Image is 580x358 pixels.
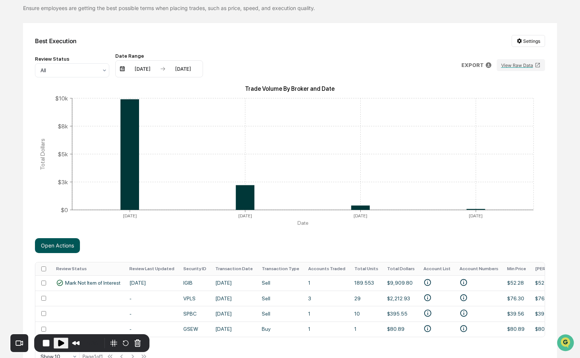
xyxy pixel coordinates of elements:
[503,322,531,337] td: $80.89
[423,309,432,317] svg: • JAMES ERJAVEC & KRISTIE MCHUGH JT TEN
[54,95,60,100] div: 🗄️
[350,275,383,291] td: 189.553
[350,322,383,337] td: 1
[74,126,90,132] span: Pylon
[455,262,503,275] th: Account Numbers
[419,262,455,275] th: Account List
[127,66,158,72] div: [DATE]
[61,206,68,213] tspan: $0
[125,322,179,337] td: -
[257,275,304,291] td: Sell
[350,306,383,321] td: 10
[531,275,576,291] td: $52.28
[257,291,304,306] td: Sell
[257,306,304,321] td: Sell
[297,220,309,226] tspan: Date
[52,262,125,275] th: Review Status
[423,294,432,302] svg: • BELQUI M GRAYBILL CHARLES SCHWAB & CO INC CUST IRA CONTRIBUTORY • DARREN HENKEL CHARLES SCHWAB ...
[7,16,135,28] p: How can we help?
[350,291,383,306] td: 29
[61,94,92,101] span: Attestations
[179,262,211,275] th: Security ID
[245,85,335,92] text: Trade Volume By Broker and Date
[503,275,531,291] td: $52.28
[383,262,419,275] th: Total Dollars
[39,138,46,170] tspan: Total Dollars
[304,262,350,275] th: Accounts Traded
[211,262,257,275] th: Transaction Date
[126,59,135,68] button: Start new chat
[211,306,257,321] td: [DATE]
[257,322,304,337] td: Buy
[123,213,137,218] tspan: [DATE]
[125,306,179,321] td: -
[7,57,21,70] img: 1746055101610-c473b297-6a78-478c-a979-82029cc54cd1
[125,262,179,275] th: Review Last Updated
[35,56,109,62] div: Review Status
[55,95,68,102] tspan: $10k
[423,278,432,287] svg: • BILLY RAY ORTEZ CHARLES SCHWAB & CO INC CUST IRA ROLLOVER
[211,275,257,291] td: [DATE]
[460,294,468,302] svg: • 0020042932 • 0060958301 • 0073571247
[25,57,122,64] div: Start new chat
[238,213,252,218] tspan: [DATE]
[179,322,211,337] td: GSEW
[125,275,179,291] td: [DATE]
[354,213,368,218] tspan: [DATE]
[304,275,350,291] td: 1
[497,59,545,71] button: View Raw Data
[460,325,468,333] svg: • 0070820859
[304,322,350,337] td: 1
[52,126,90,132] a: Powered byPylon
[58,150,68,157] tspan: $5k
[179,291,211,306] td: VPLS
[304,306,350,321] td: 1
[503,291,531,306] td: $76.30
[125,291,179,306] td: -
[4,105,50,118] a: 🔎Data Lookup
[51,91,95,104] a: 🗄️Attestations
[383,275,419,291] td: $9,909.80
[461,62,484,68] p: EXPORT
[211,322,257,337] td: [DATE]
[58,122,68,130] tspan: $8k
[469,213,483,218] tspan: [DATE]
[503,262,531,275] th: Min Price
[4,91,51,104] a: 🖐️Preclearance
[460,309,468,317] svg: • 0076783436
[531,291,576,306] td: $76.37
[23,5,557,11] div: Ensure employees are getting the best possible terms when placing trades, such as price, speed, a...
[211,291,257,306] td: [DATE]
[15,94,48,101] span: Preclearance
[7,109,13,115] div: 🔎
[556,333,576,354] iframe: Open customer support
[179,306,211,321] td: SPBC
[35,37,77,45] div: Best Execution
[160,66,166,72] img: arrow right
[531,322,576,337] td: $80.89
[383,291,419,306] td: $2,212.93
[383,306,419,321] td: $395.55
[15,108,47,115] span: Data Lookup
[304,291,350,306] td: 3
[350,262,383,275] th: Total Units
[423,325,432,333] svg: • JANE E DVORAK CHARLES SCHWAB & CO INC CUST JKD & COMPANY, INC. ROTH I401K
[7,95,13,100] div: 🖐️
[531,306,576,321] td: $39.56
[25,64,94,70] div: We're available if you need us!
[58,178,68,185] tspan: $3k
[503,306,531,321] td: $39.56
[119,66,125,72] img: calendar
[383,322,419,337] td: $80.89
[35,238,80,253] button: Open Actions
[531,262,576,275] th: [PERSON_NAME]
[257,262,304,275] th: Transaction Type
[115,53,203,59] div: Date Range
[65,280,120,286] span: Mark Not Item of Interest
[179,275,211,291] td: IGIB
[167,66,199,72] div: [DATE]
[512,35,545,47] button: Settings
